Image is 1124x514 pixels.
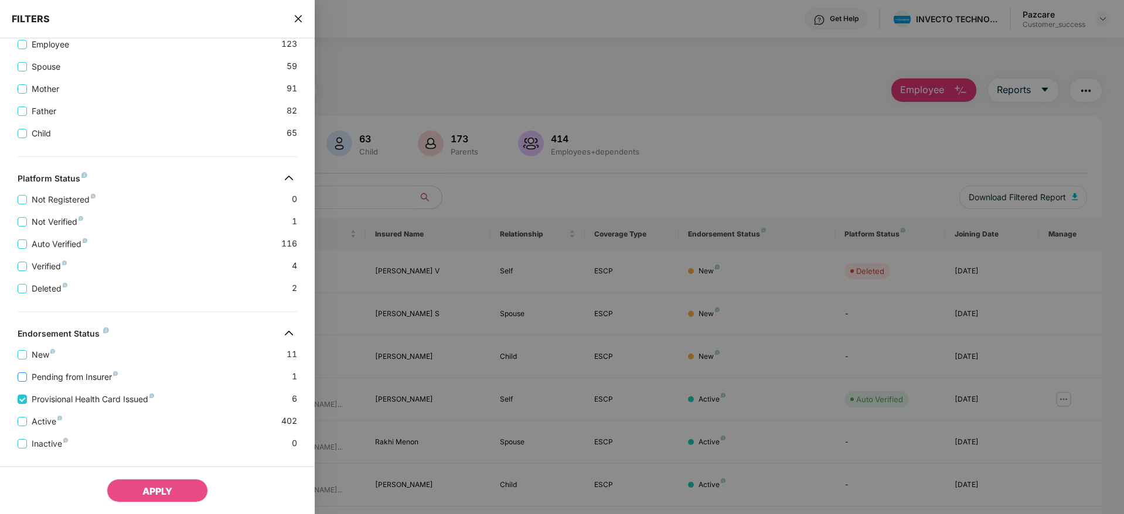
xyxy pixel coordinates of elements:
span: 2 [292,282,297,295]
span: APPLY [142,485,172,497]
img: svg+xml;base64,PHN2ZyB4bWxucz0iaHR0cDovL3d3dy53My5vcmcvMjAwMC9zdmciIHdpZHRoPSI4IiBoZWlnaHQ9IjgiIH... [50,349,55,354]
span: Deleted [27,282,72,295]
span: Employee [27,38,74,51]
img: svg+xml;base64,PHN2ZyB4bWxucz0iaHR0cDovL3d3dy53My5vcmcvMjAwMC9zdmciIHdpZHRoPSI4IiBoZWlnaHQ9IjgiIH... [62,261,67,265]
img: svg+xml;base64,PHN2ZyB4bWxucz0iaHR0cDovL3d3dy53My5vcmcvMjAwMC9zdmciIHdpZHRoPSI4IiBoZWlnaHQ9IjgiIH... [91,194,96,198]
img: svg+xml;base64,PHN2ZyB4bWxucz0iaHR0cDovL3d3dy53My5vcmcvMjAwMC9zdmciIHdpZHRoPSI4IiBoZWlnaHQ9IjgiIH... [113,371,118,376]
span: 0 [292,437,297,450]
span: Child [27,127,56,140]
span: Not Verified [27,215,88,228]
span: 123 [281,37,297,51]
span: Inactive [27,437,73,450]
button: APPLY [107,479,208,502]
span: Father [27,105,61,118]
img: svg+xml;base64,PHN2ZyB4bWxucz0iaHR0cDovL3d3dy53My5vcmcvMjAwMC9zdmciIHdpZHRoPSIzMiIgaGVpZ2h0PSIzMi... [280,324,298,342]
img: svg+xml;base64,PHN2ZyB4bWxucz0iaHR0cDovL3d3dy53My5vcmcvMjAwMC9zdmciIHdpZHRoPSI4IiBoZWlnaHQ9IjgiIH... [83,238,87,243]
img: svg+xml;base64,PHN2ZyB4bWxucz0iaHR0cDovL3d3dy53My5vcmcvMjAwMC9zdmciIHdpZHRoPSI4IiBoZWlnaHQ9IjgiIH... [103,327,109,333]
span: 91 [287,82,297,95]
span: Verified [27,260,71,273]
span: 82 [287,104,297,118]
span: Provisional Health Card Issued [27,393,159,406]
span: 6 [292,392,297,406]
span: FILTERS [12,13,50,25]
span: Auto Verified [27,238,92,251]
span: 4 [292,259,297,273]
div: Platform Status [18,173,87,187]
span: Spouse [27,60,65,73]
span: 59 [287,60,297,73]
div: Endorsement Status [18,328,109,342]
span: Not Registered [27,193,100,206]
img: svg+xml;base64,PHN2ZyB4bWxucz0iaHR0cDovL3d3dy53My5vcmcvMjAwMC9zdmciIHdpZHRoPSI4IiBoZWlnaHQ9IjgiIH... [149,393,154,398]
span: close [294,13,303,25]
img: svg+xml;base64,PHN2ZyB4bWxucz0iaHR0cDovL3d3dy53My5vcmcvMjAwMC9zdmciIHdpZHRoPSIzMiIgaGVpZ2h0PSIzMi... [280,169,298,187]
span: 0 [292,193,297,206]
span: 402 [281,414,297,428]
span: Active [27,415,67,428]
img: svg+xml;base64,PHN2ZyB4bWxucz0iaHR0cDovL3d3dy53My5vcmcvMjAwMC9zdmciIHdpZHRoPSI4IiBoZWlnaHQ9IjgiIH... [63,438,68,443]
img: svg+xml;base64,PHN2ZyB4bWxucz0iaHR0cDovL3d3dy53My5vcmcvMjAwMC9zdmciIHdpZHRoPSI4IiBoZWlnaHQ9IjgiIH... [81,172,87,178]
span: 1 [292,215,297,228]
img: svg+xml;base64,PHN2ZyB4bWxucz0iaHR0cDovL3d3dy53My5vcmcvMjAwMC9zdmciIHdpZHRoPSI4IiBoZWlnaHQ9IjgiIH... [79,216,83,221]
span: New [27,348,60,361]
img: svg+xml;base64,PHN2ZyB4bWxucz0iaHR0cDovL3d3dy53My5vcmcvMjAwMC9zdmciIHdpZHRoPSI4IiBoZWlnaHQ9IjgiIH... [63,283,67,287]
span: 1 [292,370,297,383]
span: 65 [287,126,297,140]
span: Pending from Insurer [27,371,122,383]
span: Mother [27,83,64,95]
span: 11 [287,348,297,361]
span: 116 [281,237,297,251]
img: svg+xml;base64,PHN2ZyB4bWxucz0iaHR0cDovL3d3dy53My5vcmcvMjAwMC9zdmciIHdpZHRoPSI4IiBoZWlnaHQ9IjgiIH... [57,416,62,420]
